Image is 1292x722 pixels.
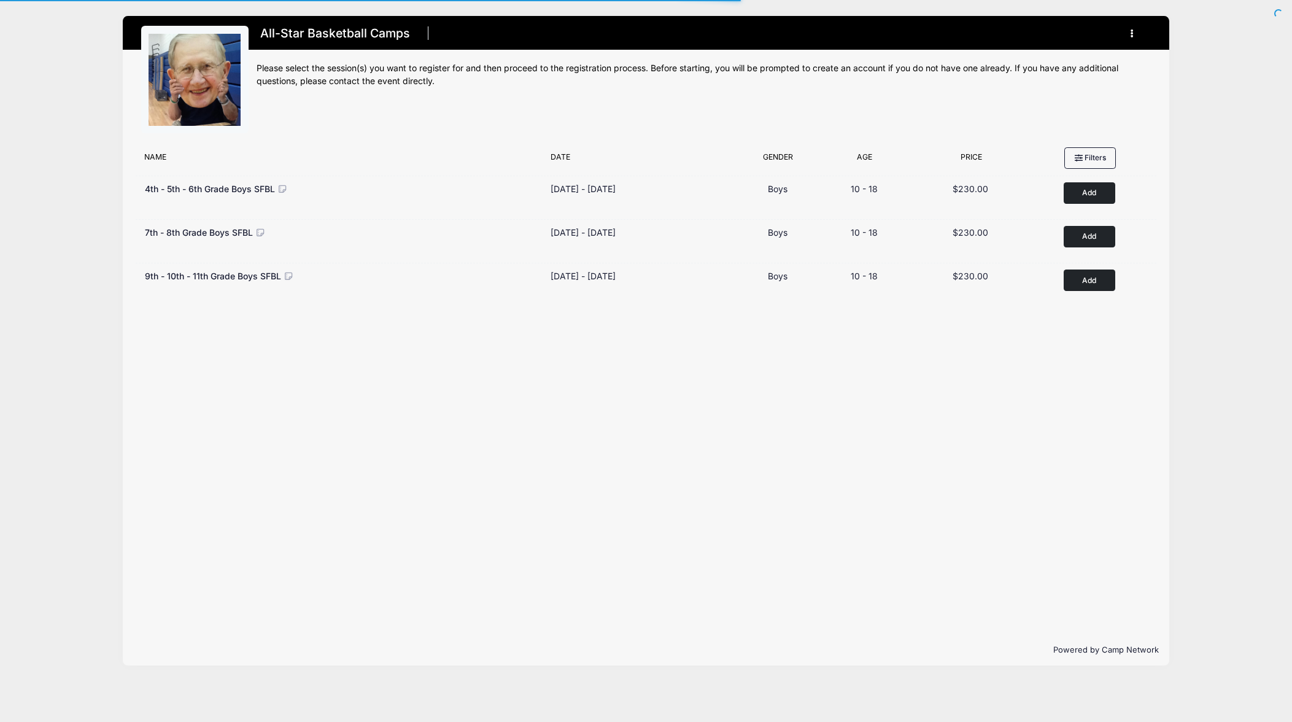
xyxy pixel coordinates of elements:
span: Boys [768,227,787,238]
span: 7th - 8th Grade Boys SFBL [145,227,253,238]
span: $230.00 [953,184,988,194]
button: Filters [1064,147,1116,168]
button: Add [1064,226,1115,247]
div: Please select the session(s) you want to register for and then proceed to the registration proces... [257,62,1151,88]
img: logo [149,34,241,126]
div: Gender [737,152,818,169]
span: Boys [768,184,787,194]
span: 10 - 18 [851,184,878,194]
div: [DATE] - [DATE] [551,270,616,282]
h1: All-Star Basketball Camps [257,23,414,44]
div: Name [138,152,544,169]
span: 10 - 18 [851,271,878,281]
div: [DATE] - [DATE] [551,182,616,195]
span: 10 - 18 [851,227,878,238]
div: Age [819,152,910,169]
span: $230.00 [953,271,988,281]
span: 4th - 5th - 6th Grade Boys SFBL [145,184,275,194]
div: Price [910,152,1032,169]
div: Date [544,152,737,169]
div: [DATE] - [DATE] [551,226,616,239]
button: Add [1064,270,1115,291]
span: Boys [768,271,787,281]
button: Add [1064,182,1115,204]
p: Powered by Camp Network [133,644,1159,656]
span: 9th - 10th - 11th Grade Boys SFBL [145,271,281,281]
span: $230.00 [953,227,988,238]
